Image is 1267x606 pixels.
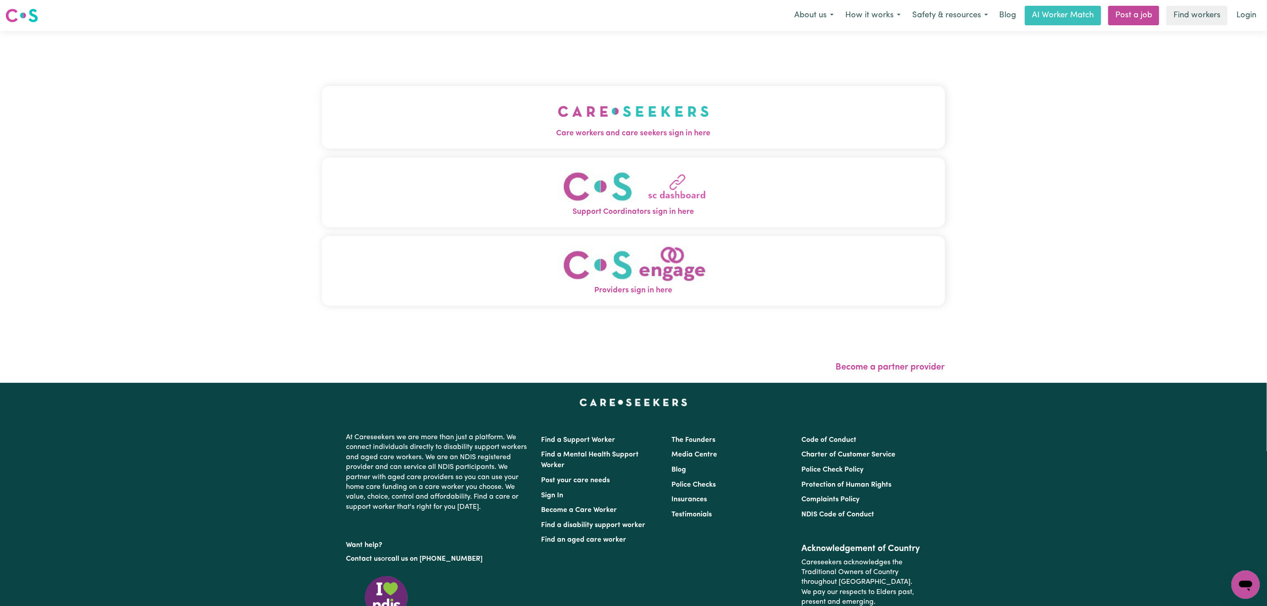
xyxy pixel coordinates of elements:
[1025,6,1101,25] a: AI Worker Match
[5,5,38,26] a: Careseekers logo
[906,6,994,25] button: Safety & resources
[346,429,531,515] p: At Careseekers we are more than just a platform. We connect individuals directly to disability su...
[322,285,945,296] span: Providers sign in here
[801,466,863,473] a: Police Check Policy
[346,555,381,563] a: Contact us
[541,492,564,499] a: Sign In
[671,466,686,473] a: Blog
[1166,6,1228,25] a: Find workers
[1108,6,1159,25] a: Post a job
[322,157,945,227] button: Support Coordinators sign in here
[801,496,859,503] a: Complaints Policy
[801,437,856,444] a: Code of Conduct
[801,481,891,488] a: Protection of Human Rights
[801,511,874,518] a: NDIS Code of Conduct
[322,128,945,139] span: Care workers and care seekers sign in here
[346,537,531,550] p: Want help?
[671,437,715,444] a: The Founders
[388,555,483,563] a: call us on [PHONE_NUMBER]
[801,543,921,554] h2: Acknowledgement of Country
[1232,571,1260,599] iframe: Button to launch messaging window, conversation in progress
[671,451,717,458] a: Media Centre
[788,6,839,25] button: About us
[322,206,945,218] span: Support Coordinators sign in here
[541,477,610,484] a: Post your care needs
[541,451,639,469] a: Find a Mental Health Support Worker
[541,536,627,543] a: Find an aged care worker
[671,481,716,488] a: Police Checks
[801,451,895,458] a: Charter of Customer Service
[541,437,616,444] a: Find a Support Worker
[346,551,531,567] p: or
[541,522,646,529] a: Find a disability support worker
[322,86,945,148] button: Care workers and care seekers sign in here
[994,6,1021,25] a: Blog
[5,8,38,24] img: Careseekers logo
[839,6,906,25] button: How it works
[580,399,687,406] a: Careseekers home page
[836,363,945,372] a: Become a partner provider
[671,511,712,518] a: Testimonials
[671,496,707,503] a: Insurances
[322,236,945,306] button: Providers sign in here
[1231,6,1262,25] a: Login
[541,507,617,514] a: Become a Care Worker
